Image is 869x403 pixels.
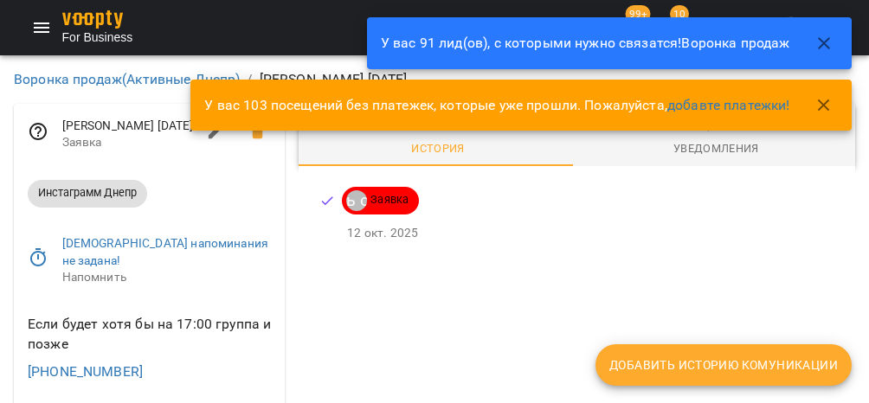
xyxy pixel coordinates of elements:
[360,192,419,208] span: Заявка
[347,225,827,242] p: 12 окт. 2025
[28,186,147,201] span: Инстаграмм Днепр
[609,355,838,375] span: Добавить историю комуникации
[673,139,759,158] div: Уведомления
[62,134,196,151] span: Заявка
[346,190,367,211] a: [PERSON_NAME] руководитель отдела инспекций и докладов
[14,71,240,87] a: Воронка продаж(Активные Днепр)
[24,310,274,358] div: Если будет хотя бы на 17:00 группа и позже
[28,121,48,142] svg: Ответсвенный сотрудник не задан
[62,269,272,286] span: Напомнить
[62,235,272,269] span: [DEMOGRAPHIC_DATA] напоминания не задана!
[681,35,789,51] a: Воронка продаж
[346,190,367,211] div: Кристина руководитель отдела инспекций и докладов
[411,139,465,158] div: История
[21,7,62,48] button: Menu
[28,363,143,380] a: [PHONE_NUMBER]
[381,33,790,54] p: У вас 91 лид(ов), с которыми нужно связатся!
[14,69,855,90] nav: breadcrumb
[62,29,133,46] span: For Business
[667,97,790,113] a: добавте платежки!
[62,118,196,135] span: [PERSON_NAME] [DATE]
[626,5,651,22] span: 99+
[62,10,123,29] img: voopty.png
[595,344,852,386] button: Добавить историю комуникации
[670,5,689,22] span: 10
[204,95,789,116] p: У вас 103 посещений без платежек, которые уже прошли. Пожалуйста,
